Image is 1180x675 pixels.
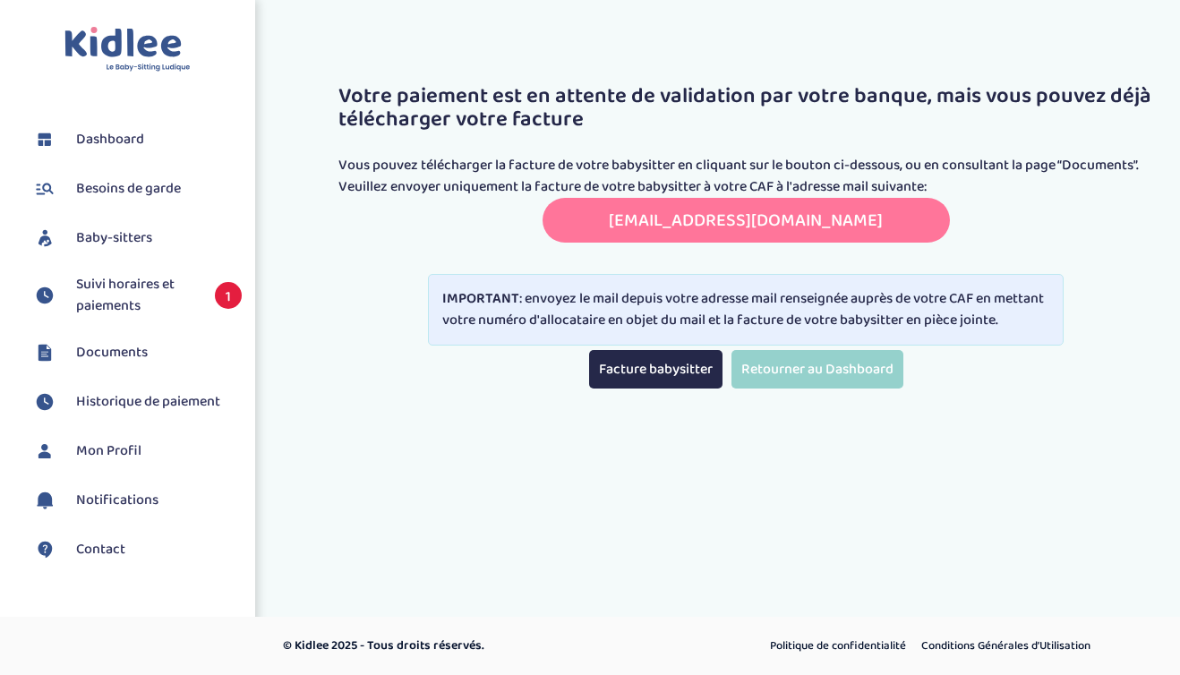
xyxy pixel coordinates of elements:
[31,438,58,465] img: profil.svg
[31,339,242,366] a: Documents
[64,27,191,73] img: logo.svg
[31,175,58,202] img: besoin.svg
[31,175,242,202] a: Besoins de garde
[31,487,58,514] img: notification.svg
[31,126,242,153] a: Dashboard
[31,126,58,153] img: dashboard.svg
[31,438,242,465] a: Mon Profil
[764,635,912,658] a: Politique de confidentialité
[338,85,1153,132] h3: Votre paiement est en attente de validation par votre banque, mais vous pouvez déjà télécharger v...
[31,536,58,563] img: contact.svg
[76,539,125,560] span: Contact
[31,389,242,415] a: Historique de paiement
[76,490,158,511] span: Notifications
[215,282,242,309] span: 1
[428,274,1064,346] div: : envoyez le mail depuis votre adresse mail renseignée auprès de votre CAF en mettant votre numér...
[76,391,220,413] span: Historique de paiement
[76,178,181,200] span: Besoins de garde
[31,536,242,563] a: Contact
[31,225,242,252] a: Baby-sitters
[31,225,58,252] img: babysitters.svg
[338,155,1153,176] p: Vous pouvez télécharger la facture de votre babysitter en cliquant sur le bouton ci-dessous, ou e...
[442,287,519,310] strong: IMPORTANT
[76,274,197,317] span: Suivi horaires et paiements
[609,206,883,235] a: [EMAIL_ADDRESS][DOMAIN_NAME]
[31,339,58,366] img: documents.svg
[731,350,903,389] a: Retourner au Dashboard
[915,635,1097,658] a: Conditions Générales d’Utilisation
[31,274,242,317] a: Suivi horaires et paiements 1
[31,282,58,309] img: suivihoraire.svg
[31,487,242,514] a: Notifications
[589,350,723,389] a: Facture babysitter
[76,440,141,462] span: Mon Profil
[76,129,144,150] span: Dashboard
[338,176,1153,198] p: Veuillez envoyer uniquement la facture de votre babysitter à votre CAF à l'adresse mail suivante:
[76,227,152,249] span: Baby-sitters
[76,342,148,363] span: Documents
[31,389,58,415] img: suivihoraire.svg
[283,637,666,655] p: © Kidlee 2025 - Tous droits réservés.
